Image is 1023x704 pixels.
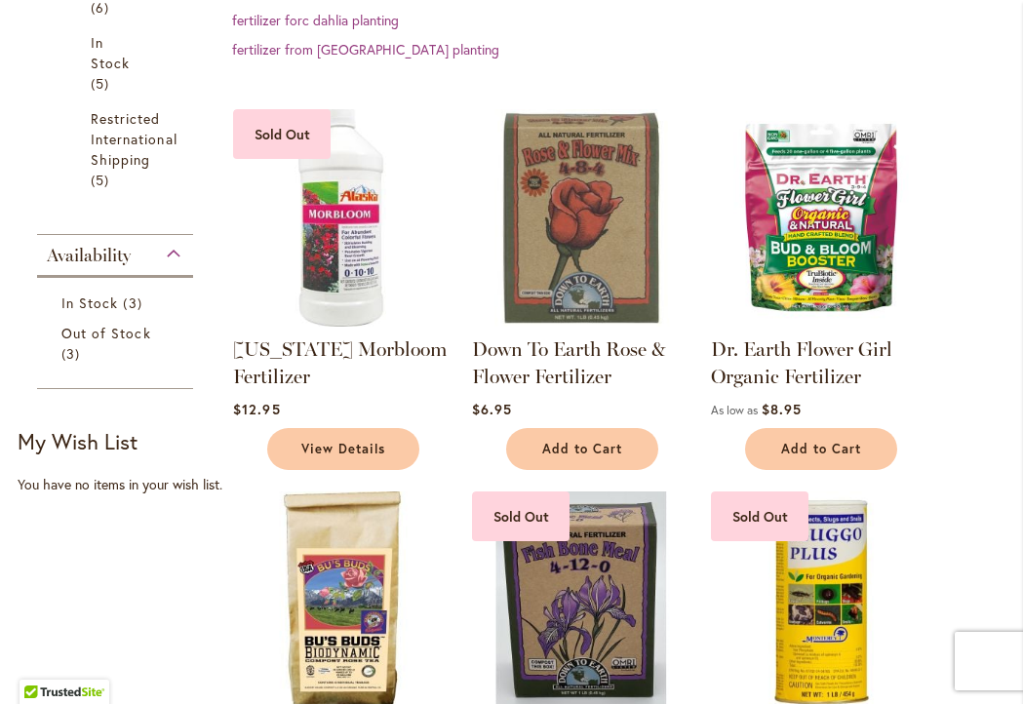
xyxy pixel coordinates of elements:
[91,32,144,94] a: In Stock
[472,312,689,331] a: Down To Earth Rose & Flower Fertilizer
[711,491,808,541] div: Sold Out
[711,109,928,327] img: Dr. Earth Flower Girl Organic Fertilizer
[18,427,138,455] strong: My Wish List
[123,293,146,313] span: 3
[472,491,570,541] div: Sold Out
[91,109,177,169] span: Restricted International Shipping
[472,400,512,418] span: $6.95
[61,293,118,312] span: In Stock
[233,109,331,159] div: Sold Out
[232,40,499,59] a: fertilizer from [GEOGRAPHIC_DATA] planting
[267,428,419,470] a: View Details
[15,635,69,689] iframe: Launch Accessibility Center
[781,441,861,457] span: Add to Cart
[301,441,385,457] span: View Details
[61,293,174,313] a: In Stock 3
[542,441,622,457] span: Add to Cart
[61,343,85,364] span: 3
[61,324,151,342] span: Out of Stock
[232,11,399,29] a: fertilizer forc dahlia planting
[233,312,451,331] a: Alaska Morbloom Fertilizer Sold Out
[91,33,130,72] span: In Stock
[47,245,131,266] span: Availability
[711,403,758,417] span: As low as
[91,170,114,190] span: 5
[472,109,689,327] img: Down To Earth Rose & Flower Fertilizer
[506,428,658,470] button: Add to Cart
[472,337,666,388] a: Down To Earth Rose & Flower Fertilizer
[18,475,222,494] div: You have no items in your wish list.
[745,428,897,470] button: Add to Cart
[762,400,802,418] span: $8.95
[711,337,892,388] a: Dr. Earth Flower Girl Organic Fertilizer
[91,73,114,94] span: 5
[711,312,928,331] a: Dr. Earth Flower Girl Organic Fertilizer
[91,108,144,190] a: Restricted International Shipping
[61,323,174,364] a: Out of Stock 3
[228,103,456,332] img: Alaska Morbloom Fertilizer
[233,337,447,388] a: [US_STATE] Morbloom Fertilizer
[233,400,280,418] span: $12.95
